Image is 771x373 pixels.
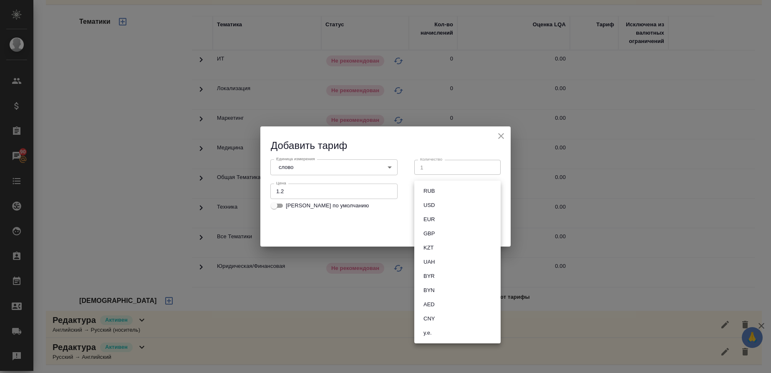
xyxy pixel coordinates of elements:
button: EUR [421,215,437,224]
button: BYR [421,272,437,281]
button: KZT [421,243,436,252]
button: BYN [421,286,437,295]
button: AED [421,300,437,309]
button: CNY [421,314,437,323]
button: GBP [421,229,437,238]
button: RUB [421,186,437,196]
button: USD [421,201,437,210]
button: UAH [421,257,437,267]
button: у.е. [421,328,434,338]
